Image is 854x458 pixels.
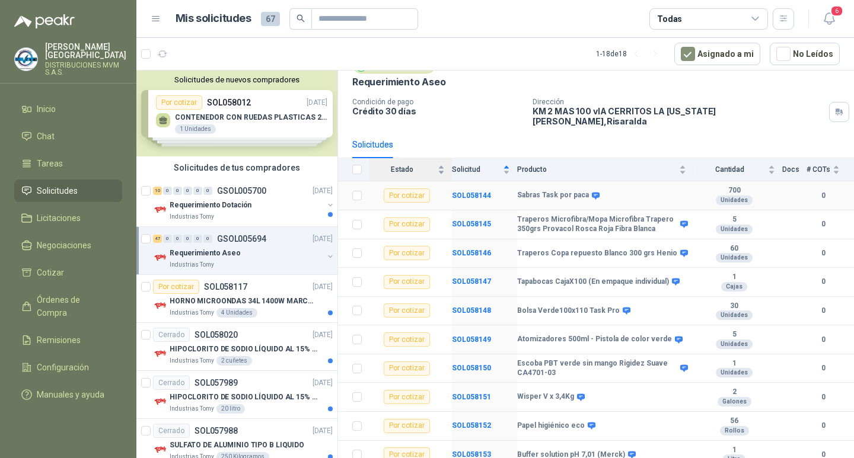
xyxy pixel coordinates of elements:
button: No Leídos [770,43,840,65]
div: 0 [183,187,192,195]
button: Solicitudes de nuevos compradores [141,75,333,84]
p: Requerimiento Aseo [170,248,241,259]
p: SOL057988 [195,427,238,435]
div: Por cotizar [153,280,199,294]
div: 0 [173,187,182,195]
span: Licitaciones [37,212,81,225]
b: 60 [693,244,775,254]
p: SOL057989 [195,379,238,387]
div: Cerrado [153,376,190,390]
span: Solicitudes [37,184,78,197]
p: KM 2 MAS 100 vIA CERRITOS LA [US_STATE] [PERSON_NAME] , Risaralda [533,106,824,126]
b: 30 [693,302,775,311]
div: Cerrado [153,424,190,438]
th: Docs [782,158,807,181]
a: Por cotizarSOL058117[DATE] Company LogoHORNO MICROONDAS 34L 1400W MARCA TORNADO.Industrias Tomy4 ... [136,275,337,323]
div: 0 [193,187,202,195]
a: Licitaciones [14,207,122,229]
b: 1 [693,273,775,282]
a: Tareas [14,152,122,175]
p: Dirección [533,98,824,106]
img: Logo peakr [14,14,75,28]
div: 0 [203,235,212,243]
p: Crédito 30 días [352,106,523,116]
p: HIPOCLORITO DE SODIO LÍQUIDO AL 15% CONT NETO 20L [170,344,317,355]
p: SOL058117 [204,283,247,291]
p: Requerimiento Aseo [352,76,446,88]
b: Wisper V x 3,4Kg [517,392,574,402]
div: Por cotizar [384,332,430,347]
p: Condición de pago [352,98,523,106]
div: Solicitudes [352,138,393,151]
img: Company Logo [153,251,167,265]
span: Negociaciones [37,239,91,252]
div: 47 [153,235,162,243]
div: 20 litro [216,404,245,414]
span: Chat [37,130,55,143]
a: Inicio [14,98,122,120]
img: Company Logo [153,299,167,313]
a: SOL058145 [452,220,491,228]
div: Por cotizar [384,303,430,318]
div: Unidades [716,310,753,320]
div: Galones [718,397,751,406]
a: Órdenes de Compra [14,289,122,324]
a: Remisiones [14,329,122,351]
p: [DATE] [313,185,333,197]
a: SOL058149 [452,335,491,344]
b: Sabras Task por paca [517,191,589,200]
div: Todas [657,12,682,25]
p: Industrias Tomy [170,308,214,318]
img: Company Logo [153,443,167,457]
a: SOL058152 [452,421,491,430]
p: Industrias Tomy [170,356,214,366]
a: SOL058146 [452,249,491,257]
p: Requerimiento Dotación [170,200,251,211]
span: 67 [261,12,280,26]
span: Órdenes de Compra [37,293,111,319]
p: SOL058020 [195,331,238,339]
h1: Mis solicitudes [176,10,251,27]
th: Estado [369,158,452,181]
img: Company Logo [153,203,167,217]
div: 0 [193,235,202,243]
p: [DATE] [313,233,333,245]
span: Estado [369,165,435,174]
b: 0 [807,248,840,259]
span: Producto [517,165,677,174]
div: 0 [163,235,172,243]
div: 2 cuñetes [216,356,252,366]
div: 4 Unidades [216,308,257,318]
b: 0 [807,420,840,431]
b: Tapabocas CajaX100 (En empaque individual) [517,277,669,287]
b: Bolsa Verde100x110 Task Pro [517,306,620,316]
img: Company Logo [15,48,37,71]
div: Unidades [716,368,753,377]
div: Cerrado [153,328,190,342]
a: CerradoSOL057989[DATE] Company LogoHIPOCLORITO DE SODIO LÍQUIDO AL 15% CONT NETO 20LIndustrias To... [136,371,337,419]
span: Solicitud [452,165,501,174]
p: HIPOCLORITO DE SODIO LÍQUIDO AL 15% CONT NETO 20L [170,392,317,403]
b: SOL058151 [452,393,491,401]
div: 0 [183,235,192,243]
a: Cotizar [14,261,122,284]
p: [DATE] [313,329,333,341]
a: 10 0 0 0 0 0 GSOL005700[DATE] Company LogoRequerimiento DotaciónIndustrias Tomy [153,184,335,222]
b: 5 [693,330,775,340]
p: [PERSON_NAME] [GEOGRAPHIC_DATA] [45,43,126,59]
b: Traperos Copa repuesto Blanco 300 grs Henio [517,249,677,258]
p: [DATE] [313,281,333,293]
button: 6 [818,8,840,30]
span: Inicio [37,103,56,116]
a: 47 0 0 0 0 0 GSOL005694[DATE] Company LogoRequerimiento AseoIndustrias Tomy [153,232,335,270]
div: Por cotizar [384,419,430,433]
p: SULFATO DE ALUMINIO TIPO B LIQUIDO [170,440,304,451]
a: Solicitudes [14,180,122,202]
b: 0 [807,363,840,374]
b: SOL058150 [452,364,491,372]
p: GSOL005700 [217,187,266,195]
b: 1 [693,446,775,455]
